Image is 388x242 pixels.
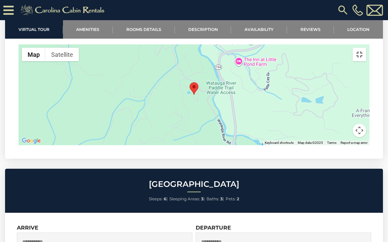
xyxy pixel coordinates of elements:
span: Sleeps: [149,196,163,201]
img: Khaki-logo.png [17,3,110,17]
a: Description [175,20,231,39]
a: Rooms Details [113,20,175,39]
a: Report a map error [341,141,367,145]
strong: 6 [164,196,166,201]
a: [PHONE_NUMBER] [351,4,365,16]
a: Virtual Tour [5,20,63,39]
div: River Valley View [190,82,198,95]
img: Google [20,136,42,145]
h2: [GEOGRAPHIC_DATA] [7,180,381,189]
button: Map camera controls [353,124,366,137]
strong: 2 [237,196,239,201]
span: Baths: [206,196,219,201]
a: Reviews [287,20,334,39]
a: Terms (opens in new tab) [327,141,336,145]
a: Open this area in Google Maps (opens a new window) [20,136,42,145]
li: | [149,195,168,203]
strong: 3 [201,196,203,201]
button: Keyboard shortcuts [265,140,294,145]
span: Sleeping Areas: [169,196,200,201]
span: Pets: [226,196,236,201]
label: Departure [196,225,231,231]
a: Amenities [63,20,113,39]
button: Toggle fullscreen view [353,48,366,61]
button: Show street map [22,48,45,61]
label: Arrive [17,225,38,231]
strong: 3 [220,196,223,201]
a: Location [334,20,383,39]
span: Map data ©2025 [298,141,323,145]
li: | [206,195,224,203]
li: | [169,195,205,203]
button: Show satellite imagery [45,48,79,61]
a: Availability [231,20,287,39]
img: search-regular.svg [337,4,349,16]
